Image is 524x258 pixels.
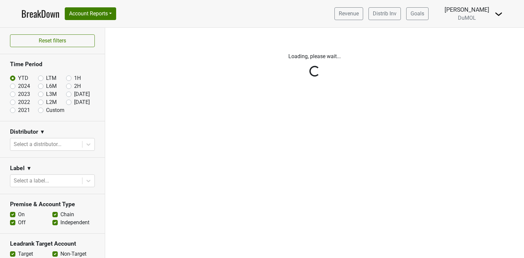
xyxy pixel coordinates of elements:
[458,15,476,21] span: DuMOL
[406,7,429,20] a: Goals
[65,7,116,20] button: Account Reports
[495,10,503,18] img: Dropdown Menu
[368,7,401,20] a: Distrib Inv
[334,7,363,20] a: Revenue
[21,7,59,21] a: BreakDown
[445,5,489,14] div: [PERSON_NAME]
[129,52,500,60] p: Loading, please wait...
